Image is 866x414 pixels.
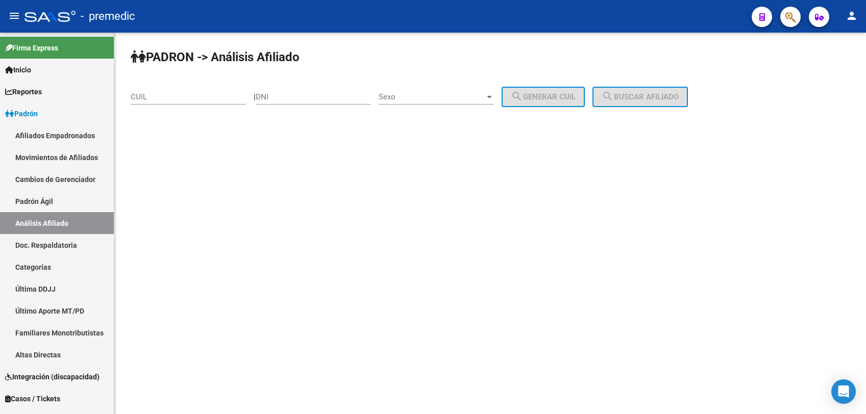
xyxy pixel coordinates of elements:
button: Buscar afiliado [592,87,688,107]
span: Generar CUIL [511,92,576,101]
span: - premedic [81,5,135,28]
mat-icon: search [511,90,523,102]
span: Sexo [379,92,485,101]
span: Integración (discapacidad) [5,371,100,382]
span: Buscar afiliado [602,92,679,101]
strong: PADRON -> Análisis Afiliado [131,50,300,64]
span: Reportes [5,86,42,97]
span: Firma Express [5,42,58,54]
span: Casos / Tickets [5,393,60,404]
mat-icon: menu [8,10,20,22]
span: Inicio [5,64,31,75]
mat-icon: search [602,90,614,102]
mat-icon: person [846,10,858,22]
button: Generar CUIL [502,87,585,107]
div: Open Intercom Messenger [831,379,856,404]
div: | [254,92,592,101]
span: Padrón [5,108,38,119]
